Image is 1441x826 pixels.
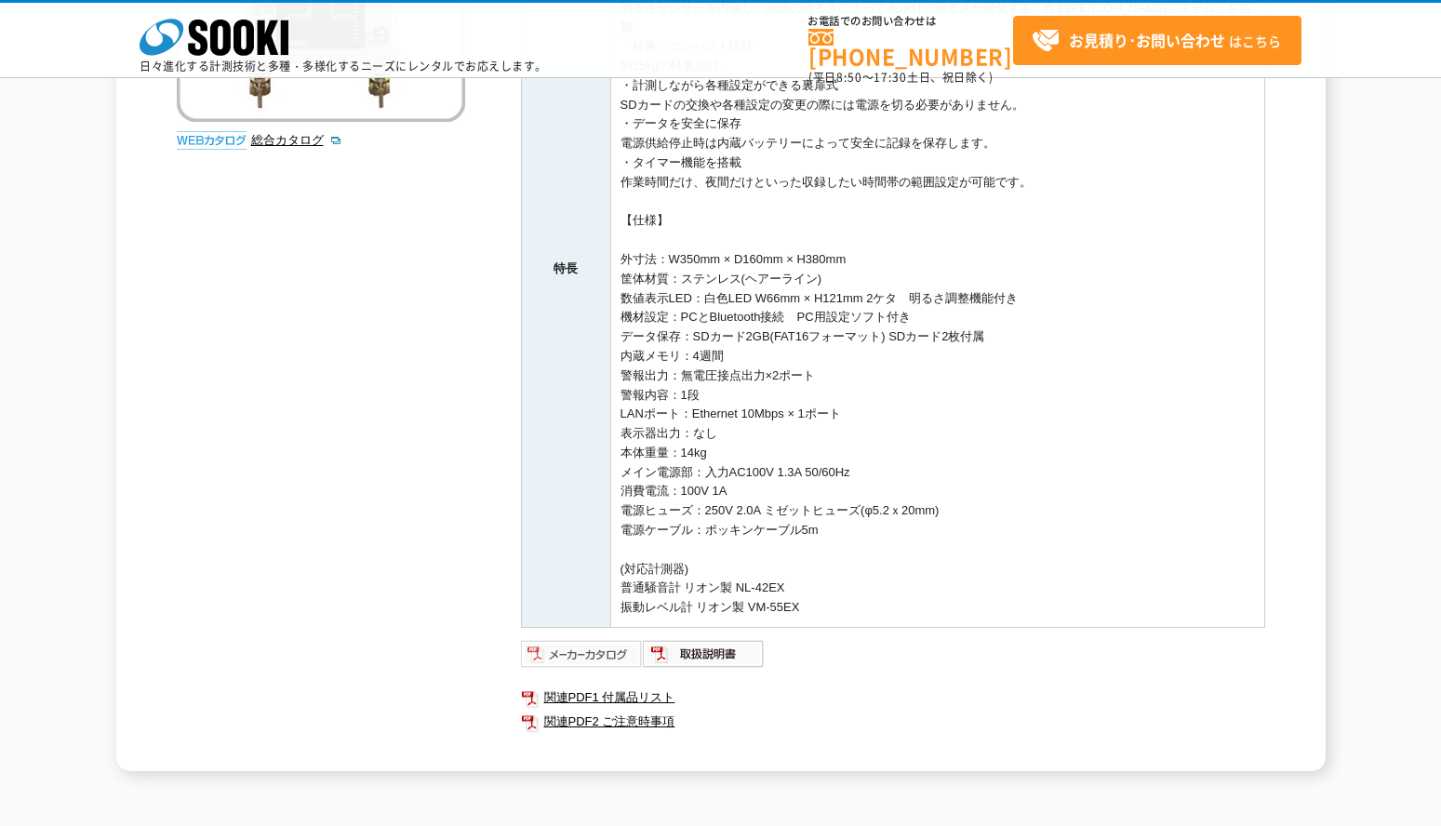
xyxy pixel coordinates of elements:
[521,686,1265,710] a: 関連PDF1 付属品リスト
[521,639,643,669] img: メーカーカタログ
[251,133,342,147] a: 総合カタログ
[140,60,547,72] p: 日々進化する計測技術と多種・多様化するニーズにレンタルでお応えします。
[643,639,765,669] img: 取扱説明書
[1069,29,1225,51] strong: お見積り･お問い合わせ
[874,69,907,86] span: 17:30
[521,651,643,665] a: メーカーカタログ
[808,16,1013,27] span: お電話でのお問い合わせは
[1032,27,1281,55] span: はこちら
[808,29,1013,67] a: [PHONE_NUMBER]
[1013,16,1301,65] a: お見積り･お問い合わせはこちら
[643,651,765,665] a: 取扱説明書
[177,131,247,150] img: webカタログ
[521,710,1265,734] a: 関連PDF2 ご注意時事項
[836,69,862,86] span: 8:50
[808,69,993,86] span: (平日 ～ 土日、祝日除く)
